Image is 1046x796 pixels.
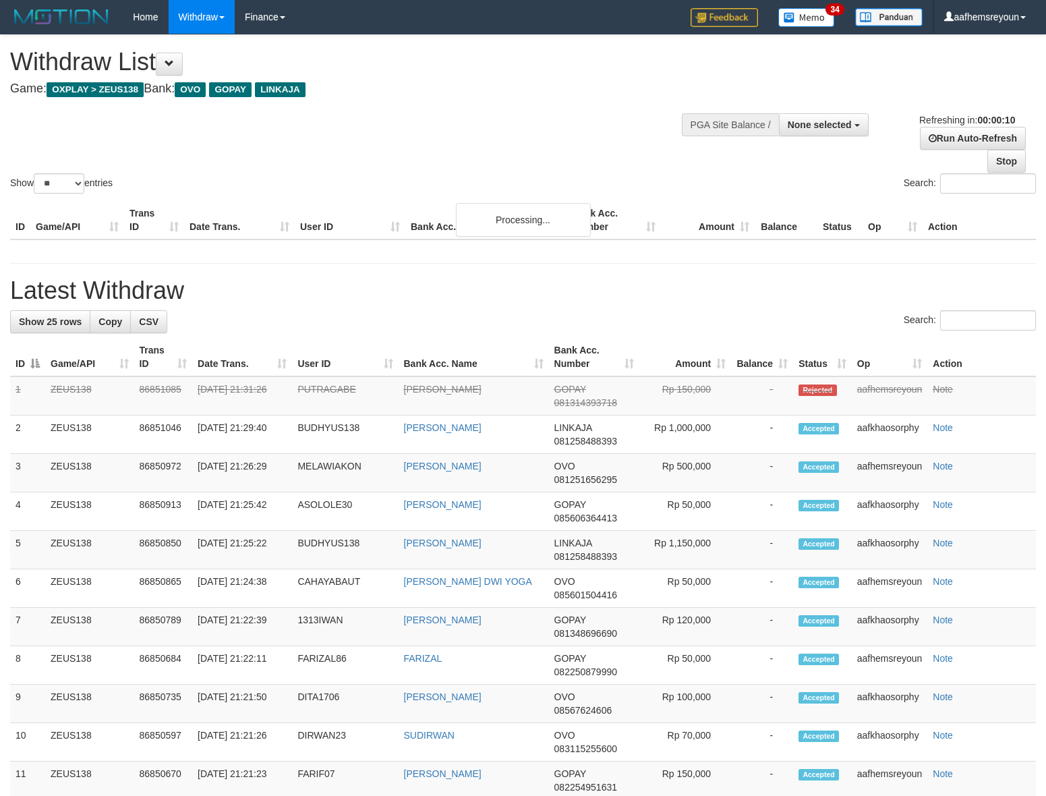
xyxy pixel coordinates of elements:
td: Rp 50,000 [639,569,731,608]
th: ID: activate to sort column descending [10,338,45,376]
a: [PERSON_NAME] [404,499,482,510]
td: PUTRAGABE [292,376,398,416]
td: 3 [10,454,45,492]
td: aafkhaosorphy [852,685,928,723]
span: Copy 085601504416 to clipboard [554,590,617,600]
th: Amount: activate to sort column ascending [639,338,731,376]
td: ZEUS138 [45,685,134,723]
td: aafkhaosorphy [852,531,928,569]
td: - [731,492,793,531]
td: 1 [10,376,45,416]
span: LINKAJA [554,422,592,433]
div: PGA Site Balance / [682,113,779,136]
th: Action [927,338,1036,376]
td: ZEUS138 [45,723,134,762]
td: 6 [10,569,45,608]
input: Search: [940,310,1036,331]
td: - [731,531,793,569]
a: [PERSON_NAME] [404,615,482,625]
a: Note [933,384,953,395]
span: Refreshing in: [919,115,1015,125]
td: 4 [10,492,45,531]
th: Game/API: activate to sort column ascending [45,338,134,376]
td: 86851085 [134,376,193,416]
td: Rp 500,000 [639,454,731,492]
td: ZEUS138 [45,608,134,646]
img: Button%20Memo.svg [778,8,835,27]
a: CSV [130,310,167,333]
td: 5 [10,531,45,569]
span: Accepted [798,731,839,742]
td: [DATE] 21:25:42 [192,492,292,531]
label: Search: [904,310,1036,331]
span: LINKAJA [255,82,306,97]
span: None selected [788,119,852,130]
td: [DATE] 21:25:22 [192,531,292,569]
td: - [731,416,793,454]
td: 86850789 [134,608,193,646]
input: Search: [940,173,1036,194]
td: 2 [10,416,45,454]
td: [DATE] 21:22:39 [192,608,292,646]
td: ASOLOLE30 [292,492,398,531]
td: 1313IWAN [292,608,398,646]
span: CSV [139,316,158,327]
td: - [731,569,793,608]
td: aafkhaosorphy [852,723,928,762]
td: ZEUS138 [45,454,134,492]
td: Rp 100,000 [639,685,731,723]
td: Rp 1,150,000 [639,531,731,569]
th: Amount [661,201,755,239]
a: [PERSON_NAME] [404,461,482,472]
td: [DATE] 21:31:26 [192,376,292,416]
a: Run Auto-Refresh [920,127,1026,150]
span: Copy 085606364413 to clipboard [554,513,617,523]
td: [DATE] 21:22:11 [192,646,292,685]
td: [DATE] 21:21:26 [192,723,292,762]
strong: 00:00:10 [977,115,1015,125]
td: aafkhaosorphy [852,492,928,531]
span: GOPAY [554,615,586,625]
td: aafhemsreyoun [852,454,928,492]
th: User ID [295,201,405,239]
td: 86850684 [134,646,193,685]
td: Rp 1,000,000 [639,416,731,454]
a: [PERSON_NAME] [404,422,482,433]
td: Rp 150,000 [639,376,731,416]
th: Op [863,201,923,239]
th: Balance: activate to sort column ascending [731,338,793,376]
a: [PERSON_NAME] DWI YOGA [404,576,532,587]
td: Rp 120,000 [639,608,731,646]
td: ZEUS138 [45,569,134,608]
select: Showentries [34,173,84,194]
td: ZEUS138 [45,531,134,569]
a: Note [933,422,953,433]
span: LINKAJA [554,538,592,548]
a: Note [933,538,953,548]
span: Copy 082254951631 to clipboard [554,782,617,793]
a: Note [933,615,953,625]
span: GOPAY [554,653,586,664]
td: aafhemsreyoun [852,376,928,416]
a: SUDIRWAN [404,730,455,741]
td: ZEUS138 [45,376,134,416]
th: Trans ID [124,201,184,239]
span: Rejected [798,385,836,396]
a: [PERSON_NAME] [404,384,482,395]
img: Feedback.jpg [691,8,758,27]
td: BUDHYUS138 [292,416,398,454]
th: Date Trans. [184,201,295,239]
td: ZEUS138 [45,492,134,531]
span: GOPAY [554,499,586,510]
label: Search: [904,173,1036,194]
span: Copy 081314393718 to clipboard [554,397,617,408]
span: OVO [554,691,575,702]
span: Accepted [798,461,839,473]
td: 86850913 [134,492,193,531]
span: Accepted [798,577,839,588]
span: Copy 081348696690 to clipboard [554,628,617,639]
td: - [731,723,793,762]
span: Copy 081251656295 to clipboard [554,474,617,485]
span: Show 25 rows [19,316,82,327]
th: Bank Acc. Number [567,201,661,239]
